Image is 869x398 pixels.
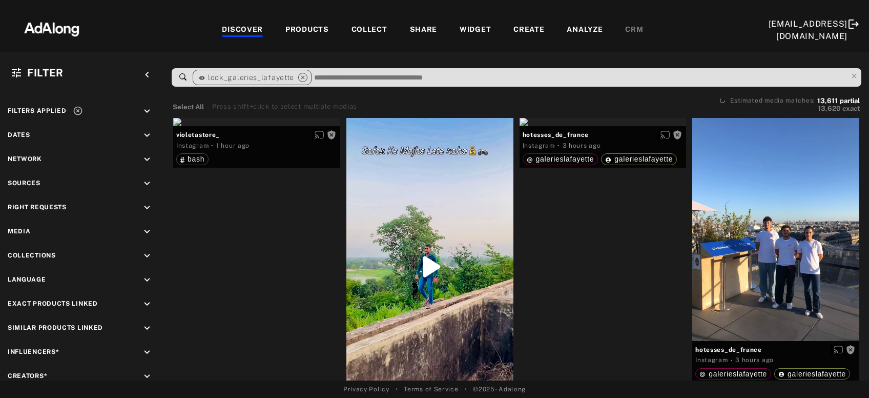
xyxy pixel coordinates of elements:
[657,129,673,140] button: Enable diffusion on this media
[731,356,733,365] span: ·
[8,155,42,163] span: Network
[8,348,59,355] span: Influencers*
[523,130,684,140] span: hotesses_de_france
[27,67,64,79] span: Filter
[141,226,153,237] i: keyboard_arrow_down
[211,142,214,150] span: ·
[141,274,153,286] i: keyboard_arrow_down
[8,228,31,235] span: Media
[605,155,673,163] div: galerieslafayette
[673,131,682,138] span: Rights not requested
[625,24,643,36] div: CRM
[8,276,46,283] span: Language
[141,323,153,334] i: keyboard_arrow_down
[343,385,389,394] a: Privacy Policy
[404,385,458,394] a: Terms of Service
[8,300,98,307] span: Exact Products Linked
[141,298,153,310] i: keyboard_arrow_down
[8,372,47,380] span: Creators*
[817,98,860,104] button: 13,611partial
[176,130,337,140] span: violetastore_
[176,141,209,150] div: Instagram
[513,24,544,36] div: CREATE
[141,202,153,213] i: keyboard_arrow_down
[8,252,56,259] span: Collections
[527,155,594,163] div: galerieslafayette
[465,385,467,394] span: •
[141,106,153,117] i: keyboard_arrow_down
[720,104,860,114] button: 13,620exact
[8,324,103,331] span: Similar Products Linked
[557,142,560,150] span: ·
[831,344,846,355] button: Enable diffusion on this media
[523,141,555,150] div: Instagram
[614,155,673,163] span: galerieslafayette
[778,370,846,377] div: galerieslafayette
[180,155,204,163] div: bash
[563,142,601,149] time: 2025-09-23T10:57:17.000Z
[216,142,250,149] time: 2025-09-23T12:43:13.000Z
[351,24,387,36] div: COLLECT
[173,102,204,112] button: Select All
[536,155,594,163] span: galerieslafayette
[188,155,204,163] span: bash
[818,105,840,112] span: 13,620
[7,13,97,44] img: 63233d7d88ed69de3c212112c67096b6.png
[141,69,153,81] i: keyboard_arrow_left
[141,250,153,262] i: keyboard_arrow_down
[285,24,329,36] div: PRODUCTS
[699,370,767,377] div: galerieslafayette
[141,371,153,382] i: keyboard_arrow_down
[817,97,838,105] span: 13,611
[222,24,263,36] div: DISCOVER
[298,73,307,82] i: close
[695,355,728,365] div: Instagram
[212,102,357,112] div: Press shift+click to select multiple medias
[8,204,67,211] span: Right Requests
[567,24,603,36] div: ANALYZE
[846,346,855,353] span: Rights not requested
[208,73,294,82] span: look_galeries_lafayette
[473,385,526,394] span: © 2025 - Adalong
[709,370,767,378] span: galerieslafayette
[8,131,30,138] span: Dates
[199,71,294,84] div: look_galeries_lafayette
[327,131,336,138] span: Rights not requested
[410,24,438,36] div: SHARE
[695,345,856,354] span: hotesses_de_france
[141,130,153,141] i: keyboard_arrow_down
[735,356,774,364] time: 2025-09-23T10:57:17.000Z
[396,385,398,394] span: •
[460,24,491,36] div: WIDGET
[769,18,848,43] div: [EMAIL_ADDRESS][DOMAIN_NAME]
[8,107,67,114] span: Filters applied
[788,370,846,378] span: galerieslafayette
[141,347,153,358] i: keyboard_arrow_down
[141,178,153,189] i: keyboard_arrow_down
[818,349,869,398] div: Widget de chat
[312,129,327,140] button: Enable diffusion on this media
[141,154,153,165] i: keyboard_arrow_down
[730,97,815,104] span: Estimated media matches:
[818,349,869,398] iframe: Chat Widget
[8,180,40,187] span: Sources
